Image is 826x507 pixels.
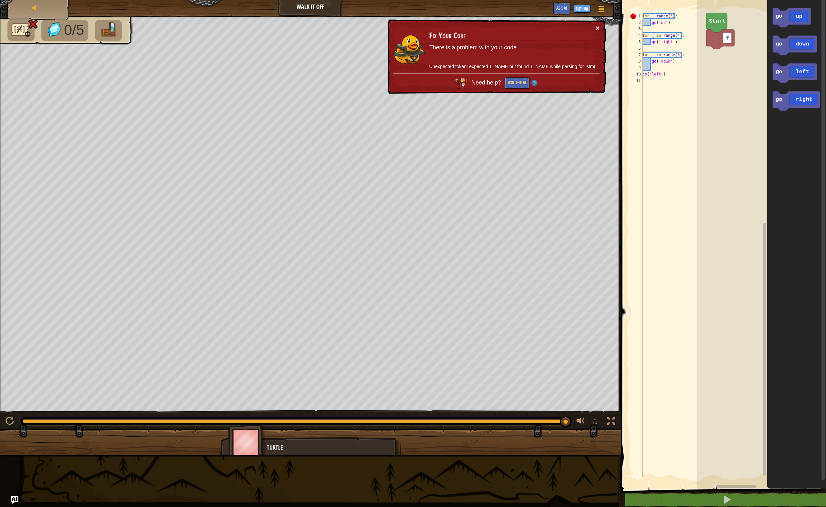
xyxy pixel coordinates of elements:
[429,62,595,72] p: Unexpected token: expected T_NAME but found T_NAME while parsing for_stmt
[471,79,502,86] span: Need help?
[592,416,598,426] span: ♫
[630,39,643,45] div: 5
[630,52,643,58] div: 7
[775,97,782,103] text: go
[393,33,426,63] img: duck_arryn.png
[630,65,643,71] div: 9
[574,415,587,429] button: Adjust volume
[630,58,643,65] div: 8
[726,35,729,42] text: f
[64,22,84,38] span: 0/5
[41,20,88,41] li: Collect the gems.
[553,3,570,15] button: Ask AI
[7,20,34,41] li: No code problems.
[775,69,782,75] text: go
[429,43,595,54] p: There is a problem with your code.
[605,415,618,429] button: Toggle fullscreen
[429,30,596,42] h3: Fix Your Code
[630,45,643,52] div: 6
[590,415,601,429] button: ♫
[3,415,16,429] button: Ctrl + P: Play
[630,13,643,19] div: 1
[11,496,18,504] button: Ask AI
[709,18,726,24] text: Start
[775,13,782,19] text: go
[531,80,537,87] img: Hint
[630,19,643,26] div: 2
[95,20,122,41] li: Go to the raft.
[228,424,266,460] img: thang_avatar_frame.png
[454,76,467,88] img: AI
[630,77,643,84] div: 11
[630,26,643,32] div: 3
[556,5,567,11] span: Ask AI
[630,32,643,39] div: 4
[574,5,590,13] button: Sign Up
[504,77,529,89] button: Ask the AI
[267,443,394,452] div: Turtle
[596,26,600,33] button: ×
[630,71,643,77] div: 10
[593,3,609,18] button: Show game menu
[775,41,782,47] text: go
